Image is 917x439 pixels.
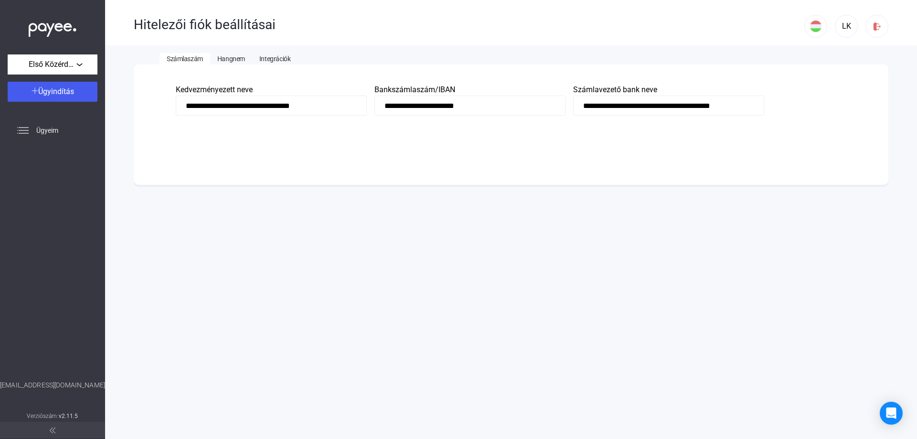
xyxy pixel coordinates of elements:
[880,402,903,425] div: Open Intercom Messenger
[865,15,888,38] button: logout-red
[259,55,290,63] span: Integrációk
[8,54,97,75] button: Első Közérdekű Nyugdíjas Szövetkezet
[374,85,455,94] span: Bankszámlaszám/IBAN
[32,87,38,94] img: plus-white.svg
[50,428,55,433] img: arrow-double-left-grey.svg
[210,53,252,64] button: Hangnem
[17,125,29,136] img: list.svg
[167,55,203,63] span: Számlaszám
[38,87,74,96] span: Ügyindítás
[29,59,76,70] span: Első Közérdekű Nyugdíjas Szövetkezet
[252,53,298,64] button: Integrációk
[29,18,76,37] img: white-payee-white-dot.svg
[872,21,882,32] img: logout-red
[59,413,78,419] strong: v2.11.5
[573,85,657,94] span: Számlavezető bank neve
[810,21,821,32] img: HU
[134,17,804,33] div: Hitelezői fiók beállításai
[838,21,854,32] div: LK
[217,55,245,63] span: Hangnem
[176,85,253,94] span: Kedvezményezett neve
[36,125,58,136] span: Ügyeim
[8,82,97,102] button: Ügyindítás
[804,15,827,38] button: HU
[160,53,210,64] button: Számlaszám
[835,15,858,38] button: LK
